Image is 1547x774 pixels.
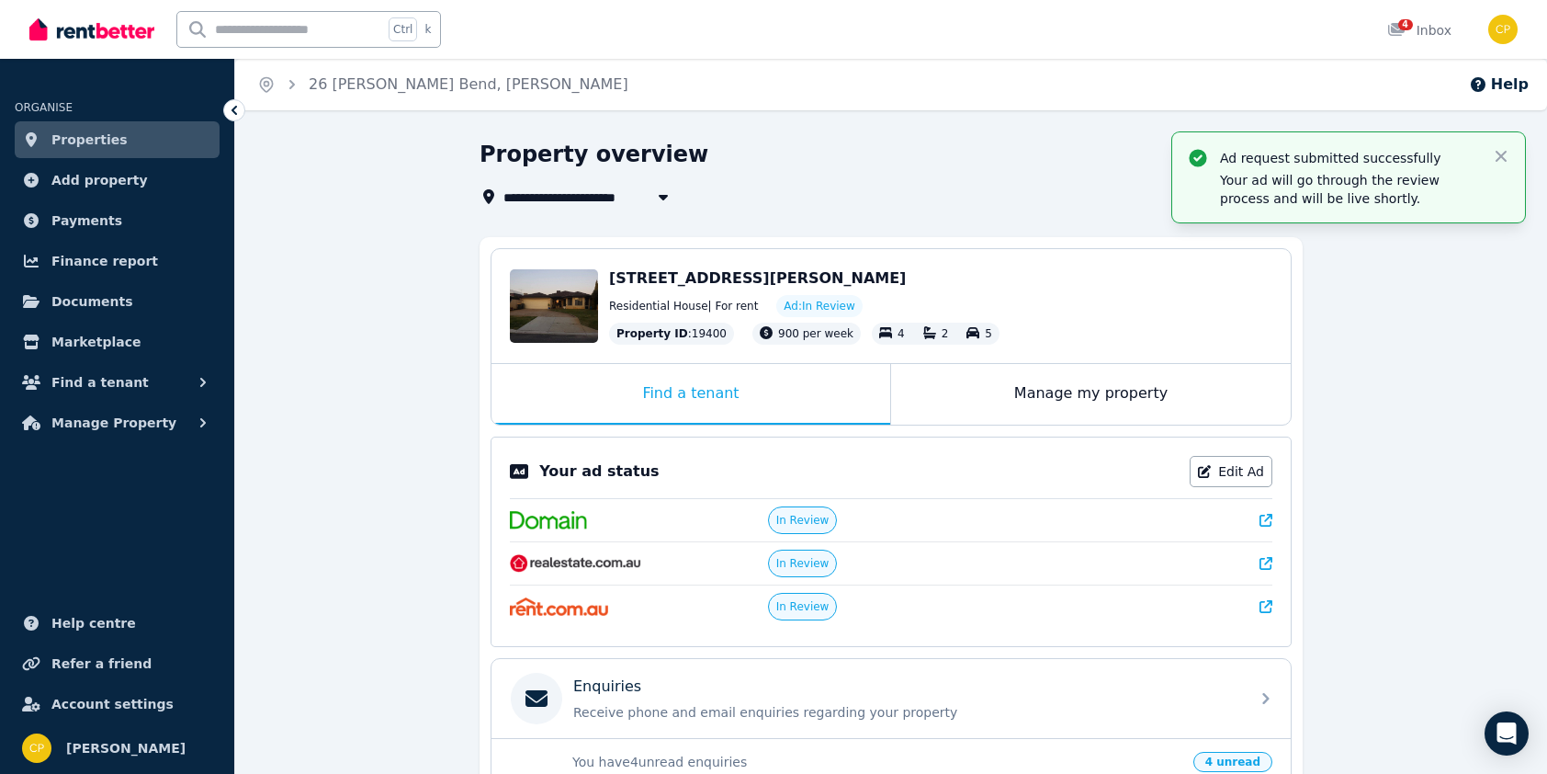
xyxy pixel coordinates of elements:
[51,250,158,272] span: Finance report
[51,290,133,313] span: Documents
[15,162,220,199] a: Add property
[616,326,688,341] span: Property ID
[66,737,186,759] span: [PERSON_NAME]
[235,59,650,110] nav: Breadcrumb
[573,676,641,698] p: Enquiries
[491,659,1291,738] a: EnquiriesReceive phone and email enquiries regarding your property
[51,693,174,715] span: Account settings
[51,129,128,151] span: Properties
[572,753,1182,771] p: You have 4 unread enquiries
[1387,21,1451,40] div: Inbox
[480,140,708,169] h1: Property overview
[22,734,51,763] img: Clinton Paskins
[51,653,152,675] span: Refer a friend
[609,269,906,287] span: [STREET_ADDRESS][PERSON_NAME]
[776,599,830,614] span: In Review
[424,22,431,37] span: k
[776,556,830,571] span: In Review
[51,371,149,393] span: Find a tenant
[891,364,1291,425] div: Manage my property
[51,612,136,634] span: Help centre
[776,513,830,528] span: In Review
[15,686,220,723] a: Account settings
[29,16,154,43] img: RentBetter
[1485,711,1529,756] div: Open Intercom Messenger
[51,169,148,191] span: Add property
[309,75,628,93] a: 26 [PERSON_NAME] Bend, [PERSON_NAME]
[51,210,122,232] span: Payments
[491,364,890,425] div: Find a tenant
[898,327,905,340] span: 4
[942,327,949,340] span: 2
[15,645,220,682] a: Refer a friend
[573,703,1238,722] p: Receive phone and email enquiries regarding your property
[510,554,641,573] img: RealEstate.com.au
[15,364,220,401] button: Find a tenant
[1220,171,1477,208] p: Your ad will go through the review process and will be live shortly.
[51,412,176,434] span: Manage Property
[51,331,141,353] span: Marketplace
[1488,15,1518,44] img: Clinton Paskins
[510,598,608,616] img: Rent.com.au
[1190,456,1272,487] a: Edit Ad
[15,605,220,642] a: Help centre
[985,327,992,340] span: 5
[15,324,220,360] a: Marketplace
[15,202,220,239] a: Payments
[1193,752,1272,772] span: 4 unread
[15,121,220,158] a: Properties
[15,243,220,279] a: Finance report
[389,17,417,41] span: Ctrl
[1398,19,1413,30] span: 4
[15,404,220,441] button: Manage Property
[539,461,659,483] p: Your ad status
[510,511,587,529] img: Domain.com.au
[1220,149,1477,167] p: Ad request submitted successfully
[15,283,220,320] a: Documents
[1469,74,1529,96] button: Help
[609,323,734,345] div: : 19400
[15,101,73,114] span: ORGANISE
[609,299,758,313] span: Residential House | For rent
[778,327,853,340] span: 900 per week
[784,299,854,313] span: Ad: In Review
